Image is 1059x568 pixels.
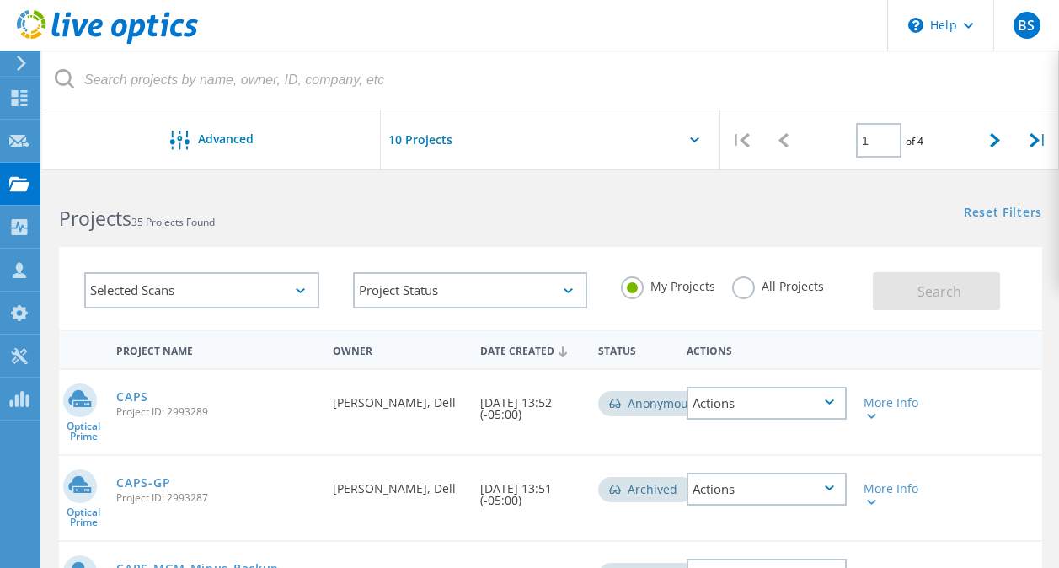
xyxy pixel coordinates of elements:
[687,387,847,420] div: Actions
[864,483,925,506] div: More Info
[621,276,715,292] label: My Projects
[116,407,316,417] span: Project ID: 2993289
[59,507,108,528] span: Optical Prime
[116,477,170,489] a: CAPS-GP
[324,334,472,365] div: Owner
[687,473,847,506] div: Actions
[324,456,472,512] div: [PERSON_NAME], Dell
[59,421,108,442] span: Optical Prime
[17,35,198,47] a: Live Optics Dashboard
[198,133,254,145] span: Advanced
[917,282,961,301] span: Search
[678,334,855,365] div: Actions
[864,397,925,421] div: More Info
[598,477,694,502] div: Archived
[908,18,923,33] svg: \n
[590,334,678,365] div: Status
[906,134,923,148] span: of 4
[324,370,472,426] div: [PERSON_NAME], Dell
[720,110,762,170] div: |
[353,272,588,308] div: Project Status
[1017,110,1059,170] div: |
[472,334,590,366] div: Date Created
[732,276,824,292] label: All Projects
[108,334,324,365] div: Project Name
[59,205,131,232] b: Projects
[964,206,1042,221] a: Reset Filters
[472,370,590,437] div: [DATE] 13:52 (-05:00)
[1018,19,1035,32] span: BS
[116,391,148,403] a: CAPS
[116,493,316,503] span: Project ID: 2993287
[873,272,1000,310] button: Search
[472,456,590,523] div: [DATE] 13:51 (-05:00)
[84,272,319,308] div: Selected Scans
[131,215,215,229] span: 35 Projects Found
[598,391,711,416] div: Anonymous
